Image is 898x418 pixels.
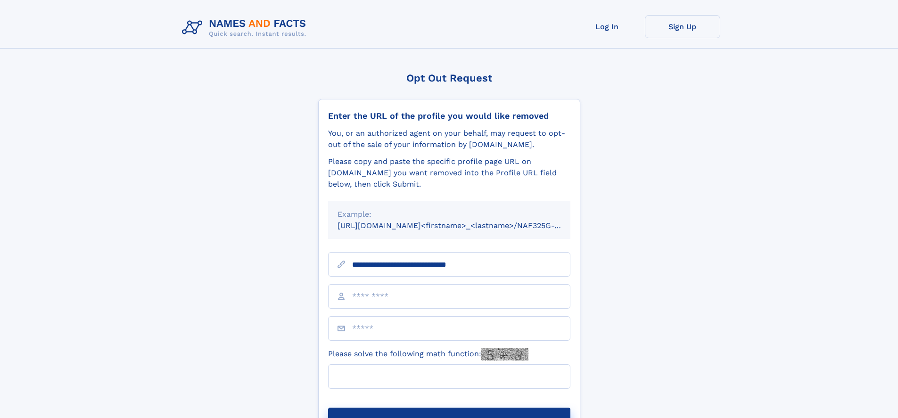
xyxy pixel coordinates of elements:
a: Sign Up [645,15,720,38]
div: You, or an authorized agent on your behalf, may request to opt-out of the sale of your informatio... [328,128,570,150]
small: [URL][DOMAIN_NAME]<firstname>_<lastname>/NAF325G-xxxxxxxx [338,221,588,230]
div: Opt Out Request [318,72,580,84]
img: Logo Names and Facts [178,15,314,41]
label: Please solve the following math function: [328,348,528,361]
div: Please copy and paste the specific profile page URL on [DOMAIN_NAME] you want removed into the Pr... [328,156,570,190]
a: Log In [569,15,645,38]
div: Enter the URL of the profile you would like removed [328,111,570,121]
div: Example: [338,209,561,220]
